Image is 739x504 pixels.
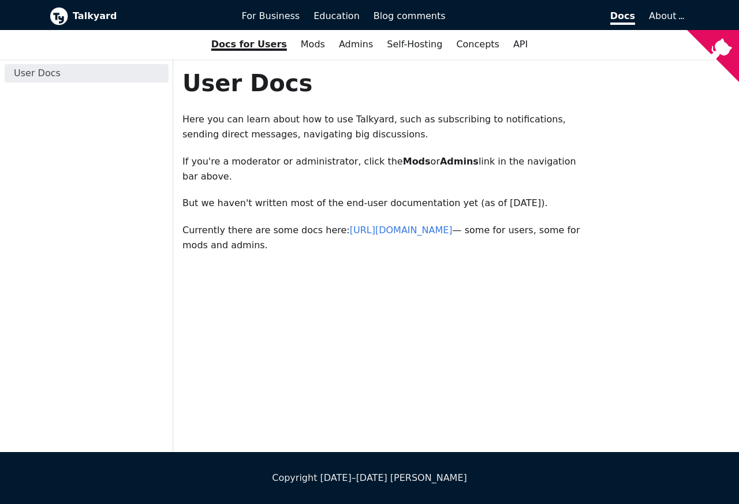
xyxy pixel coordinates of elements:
a: Education [307,6,367,26]
a: About [649,10,682,21]
h1: User Docs [182,69,588,98]
a: Admins [332,35,380,54]
a: User Docs [5,64,169,83]
strong: Mods [403,156,431,167]
strong: Admins [440,156,479,167]
p: But we haven't written most of the end-user documentation yet (as of [DATE]). [182,196,588,211]
a: [URL][DOMAIN_NAME] [350,225,453,236]
span: Blog comments [374,10,446,21]
p: Currently there are some docs here: — some for users, some for mods and admins. [182,223,588,253]
a: Blog comments [367,6,453,26]
a: API [506,35,535,54]
span: Education [313,10,360,21]
img: Talkyard logo [50,7,68,25]
a: For Business [235,6,307,26]
a: Concepts [449,35,506,54]
a: Mods [294,35,332,54]
a: Docs [453,6,643,26]
a: Self-Hosting [380,35,449,54]
div: Copyright [DATE]–[DATE] [PERSON_NAME] [50,471,689,486]
a: Talkyard logoTalkyard [50,7,226,25]
p: Here you can learn about how to use Talkyard, such as subscribing to notifications, sending direc... [182,112,588,143]
p: If you're a moderator or administrator, click the or link in the navigation bar above. [182,154,588,185]
a: Docs for Users [204,35,294,54]
span: Docs [610,10,635,25]
b: Talkyard [73,9,226,24]
span: For Business [242,10,300,21]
